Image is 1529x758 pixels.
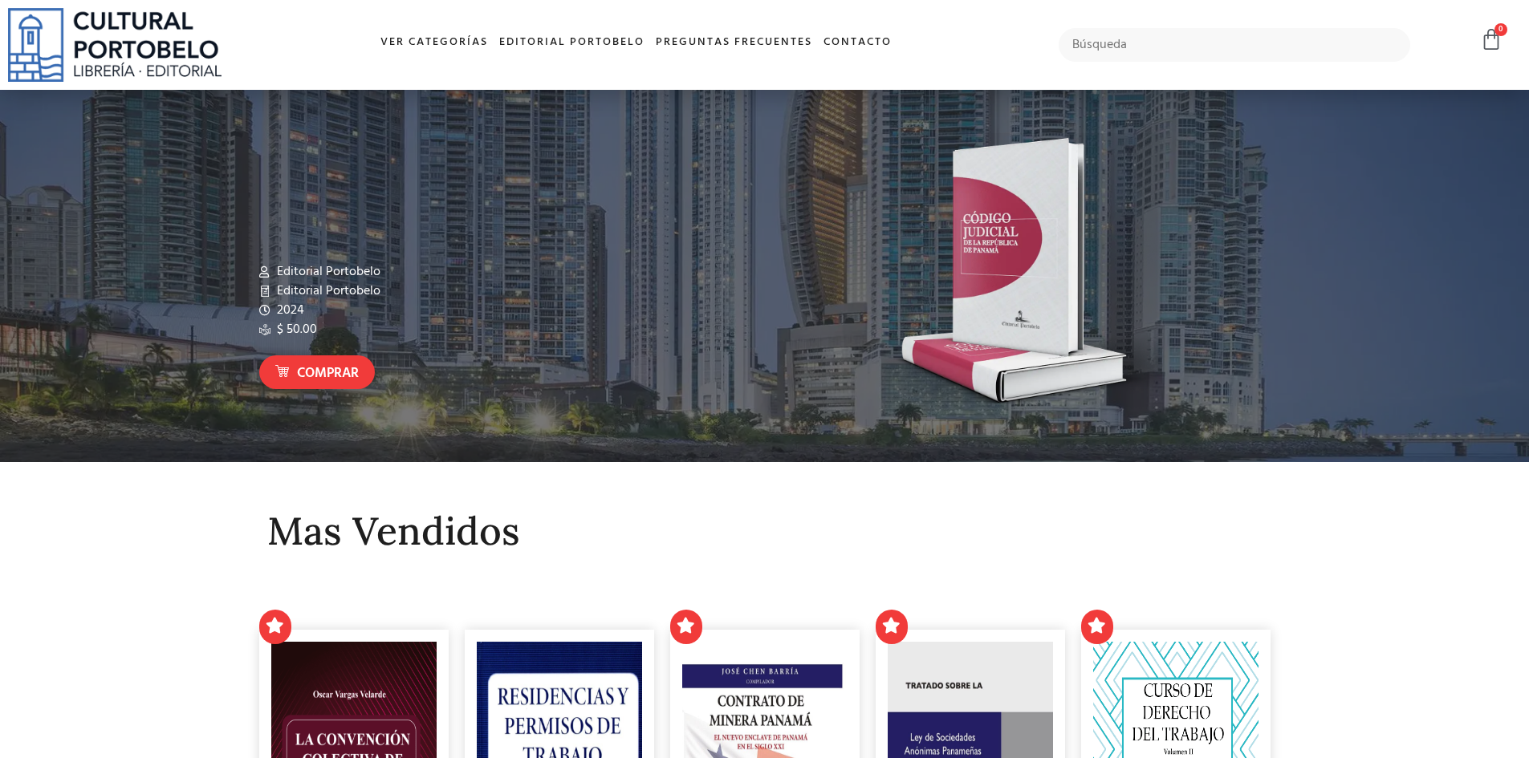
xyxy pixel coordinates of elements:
[375,26,494,60] a: Ver Categorías
[259,355,375,390] a: Comprar
[273,301,304,320] span: 2024
[267,510,1263,553] h2: Mas Vendidos
[494,26,650,60] a: Editorial Portobelo
[297,363,359,384] span: Comprar
[818,26,897,60] a: Contacto
[650,26,818,60] a: Preguntas frecuentes
[1480,28,1503,51] a: 0
[273,320,317,339] span: $ 50.00
[1059,28,1411,62] input: Búsqueda
[1494,23,1507,36] span: 0
[273,282,380,301] span: Editorial Portobelo
[273,262,380,282] span: Editorial Portobelo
